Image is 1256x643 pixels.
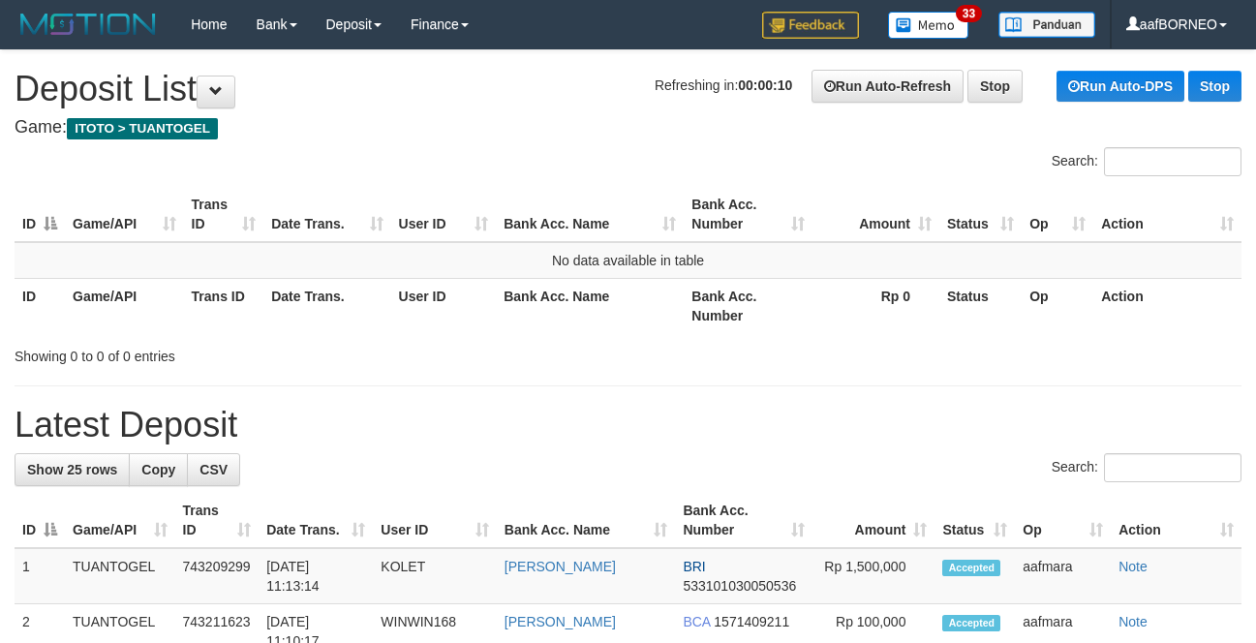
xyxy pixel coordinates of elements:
[939,187,1022,242] th: Status: activate to sort column ascending
[1104,453,1241,482] input: Search:
[812,70,964,103] a: Run Auto-Refresh
[1093,187,1241,242] th: Action: activate to sort column ascending
[15,406,1241,444] h1: Latest Deposit
[184,187,264,242] th: Trans ID: activate to sort column ascending
[888,12,969,39] img: Button%20Memo.svg
[942,615,1000,631] span: Accepted
[15,278,65,333] th: ID
[683,578,796,594] span: Copy 533101030050536 to clipboard
[65,548,175,604] td: TUANTOGEL
[1111,493,1241,548] th: Action: activate to sort column ascending
[714,614,789,629] span: Copy 1571409211 to clipboard
[15,453,130,486] a: Show 25 rows
[175,548,260,604] td: 743209299
[655,77,792,93] span: Refreshing in:
[373,548,497,604] td: KOLET
[15,118,1241,138] h4: Game:
[956,5,982,22] span: 33
[259,493,373,548] th: Date Trans.: activate to sort column ascending
[15,339,508,366] div: Showing 0 to 0 of 0 entries
[259,548,373,604] td: [DATE] 11:13:14
[505,614,616,629] a: [PERSON_NAME]
[812,548,935,604] td: Rp 1,500,000
[496,187,684,242] th: Bank Acc. Name: activate to sort column ascending
[15,242,1241,279] td: No data available in table
[683,559,705,574] span: BRI
[1022,278,1093,333] th: Op
[1057,71,1184,102] a: Run Auto-DPS
[65,278,184,333] th: Game/API
[67,118,218,139] span: ITOTO > TUANTOGEL
[27,462,117,477] span: Show 25 rows
[942,560,1000,576] span: Accepted
[505,559,616,574] a: [PERSON_NAME]
[15,548,65,604] td: 1
[1022,187,1093,242] th: Op: activate to sort column ascending
[1093,278,1241,333] th: Action
[684,278,812,333] th: Bank Acc. Number
[1015,493,1111,548] th: Op: activate to sort column ascending
[65,493,175,548] th: Game/API: activate to sort column ascending
[812,187,939,242] th: Amount: activate to sort column ascending
[184,278,264,333] th: Trans ID
[683,614,710,629] span: BCA
[675,493,812,548] th: Bank Acc. Number: activate to sort column ascending
[175,493,260,548] th: Trans ID: activate to sort column ascending
[684,187,812,242] th: Bank Acc. Number: activate to sort column ascending
[812,493,935,548] th: Amount: activate to sort column ascending
[762,12,859,39] img: Feedback.jpg
[15,493,65,548] th: ID: activate to sort column descending
[934,493,1015,548] th: Status: activate to sort column ascending
[129,453,188,486] a: Copy
[496,278,684,333] th: Bank Acc. Name
[373,493,497,548] th: User ID: activate to sort column ascending
[1015,548,1111,604] td: aafmara
[65,187,184,242] th: Game/API: activate to sort column ascending
[15,70,1241,108] h1: Deposit List
[939,278,1022,333] th: Status
[812,278,939,333] th: Rp 0
[391,278,497,333] th: User ID
[263,278,390,333] th: Date Trans.
[391,187,497,242] th: User ID: activate to sort column ascending
[263,187,390,242] th: Date Trans.: activate to sort column ascending
[187,453,240,486] a: CSV
[1118,559,1148,574] a: Note
[15,187,65,242] th: ID: activate to sort column descending
[998,12,1095,38] img: panduan.png
[1104,147,1241,176] input: Search:
[199,462,228,477] span: CSV
[497,493,676,548] th: Bank Acc. Name: activate to sort column ascending
[15,10,162,39] img: MOTION_logo.png
[1052,147,1241,176] label: Search:
[738,77,792,93] strong: 00:00:10
[1052,453,1241,482] label: Search:
[141,462,175,477] span: Copy
[1188,71,1241,102] a: Stop
[967,70,1023,103] a: Stop
[1118,614,1148,629] a: Note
